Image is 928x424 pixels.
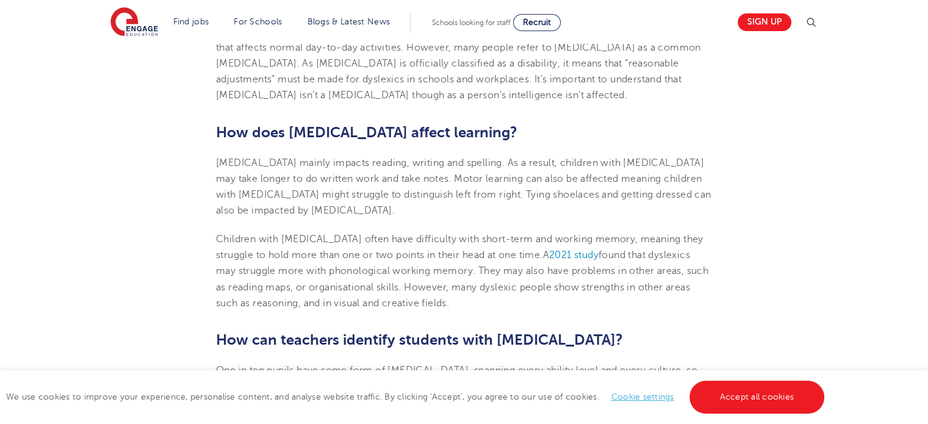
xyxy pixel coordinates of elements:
span: Children with [MEDICAL_DATA] often have difficulty with short-term and working memory, meaning th... [216,234,703,261]
span: Recruit [523,18,551,27]
span: A [542,250,549,261]
span: One in ten pupils have some form of [MEDICAL_DATA], spanning every ability level and every cultur... [216,365,697,392]
a: Blogs & Latest News [308,17,390,26]
b: How does [MEDICAL_DATA] affect learning? [216,124,517,141]
span: [MEDICAL_DATA] mainly impacts reading, writing and spelling. As a result, children with [MEDICAL_... [216,157,711,217]
a: Cookie settings [611,392,674,401]
span: Schools looking for staff [432,18,511,27]
b: How can teachers identify students with [MEDICAL_DATA]? [216,331,623,348]
img: Engage Education [110,7,158,38]
a: Find jobs [173,17,209,26]
span: We use cookies to improve your experience, personalise content, and analyse website traffic. By c... [6,392,827,401]
span: [MEDICAL_DATA] is classified as a disability according to the Equality Act 2010 as it’s a lifelon... [216,26,701,101]
span: . They may also have problems in other areas, such as reading maps, or organisational skills. How... [216,265,708,309]
a: Recruit [513,14,561,31]
a: For Schools [234,17,282,26]
a: Accept all cookies [689,381,825,414]
a: 2021 study [549,250,599,261]
a: Sign up [738,13,791,31]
